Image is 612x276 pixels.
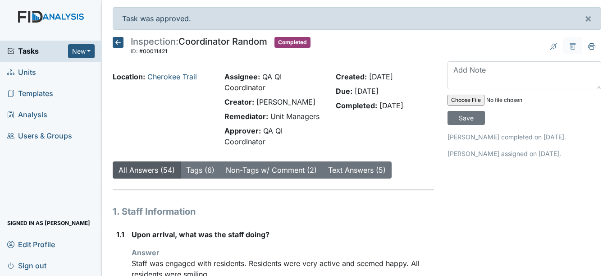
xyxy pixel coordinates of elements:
strong: Creator: [224,97,254,106]
strong: Remediator: [224,112,268,121]
span: #00011421 [139,48,167,55]
a: Cherokee Trail [147,72,197,81]
p: [PERSON_NAME] assigned on [DATE]. [448,149,601,158]
span: Edit Profile [7,237,55,251]
span: × [585,12,592,25]
label: Upon arrival, what was the staff doing? [132,229,269,240]
strong: Assignee: [224,72,260,81]
input: Save [448,111,485,125]
a: All Answers (54) [119,166,175,175]
button: × [575,8,601,29]
button: New [68,44,95,58]
span: Templates [7,87,53,101]
button: All Answers (54) [113,161,181,179]
div: Task was approved. [113,7,601,30]
label: 1.1 [116,229,124,240]
button: Non-Tags w/ Comment (2) [220,161,323,179]
strong: Completed: [336,101,377,110]
span: [DATE] [369,72,393,81]
span: [PERSON_NAME] [256,97,315,106]
span: Users & Groups [7,129,72,143]
span: [DATE] [379,101,403,110]
strong: Answer [132,248,160,257]
strong: Due: [336,87,352,96]
a: Text Answers (5) [328,166,386,175]
strong: Created: [336,72,367,81]
h1: 1. Staff Information [113,205,434,218]
span: Completed [274,37,311,48]
a: Tasks [7,46,68,56]
a: Non-Tags w/ Comment (2) [226,166,317,175]
span: ID: [131,48,138,55]
button: Text Answers (5) [322,161,392,179]
span: Unit Managers [270,112,320,121]
p: [PERSON_NAME] completed on [DATE]. [448,132,601,142]
span: [DATE] [355,87,379,96]
span: Signed in as [PERSON_NAME] [7,216,90,230]
strong: Location: [113,72,145,81]
span: Units [7,65,36,79]
strong: Approver: [224,126,261,135]
a: Tags (6) [186,166,215,175]
span: Inspection: [131,36,178,47]
div: Coordinator Random [131,37,267,57]
button: Tags (6) [180,161,220,179]
span: Analysis [7,108,47,122]
span: Sign out [7,258,46,272]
